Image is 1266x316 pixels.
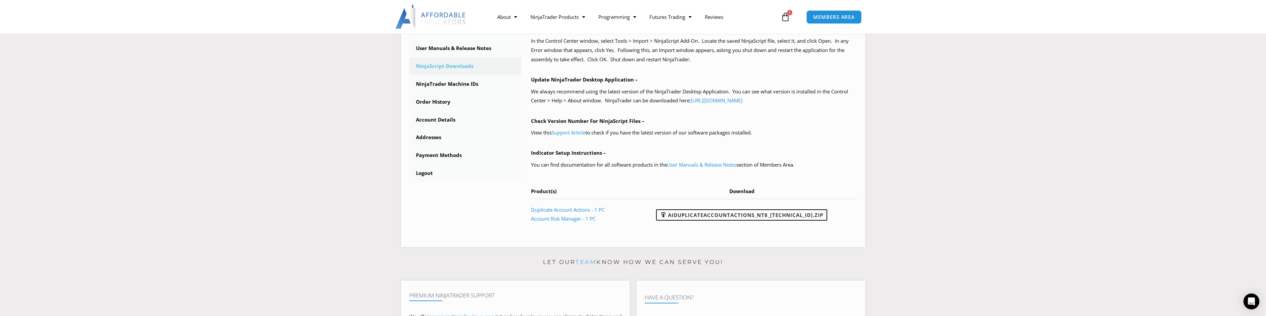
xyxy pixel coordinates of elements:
[524,9,592,25] a: NinjaTrader Products
[667,161,736,168] a: User Manuals & Release Notes
[531,118,644,124] b: Check Version Number For NinjaScript Files –
[643,9,698,25] a: Futures Trading
[531,215,596,222] a: Account Risk Manager - 1 PC
[531,160,857,170] p: You can find documentation for all software products in the section of Members Area.
[575,259,596,265] a: team
[409,22,521,182] nav: Account pages
[531,87,857,106] p: We always recommend using the latest version of the NinjaTrader Desktop Application. You can see ...
[787,10,792,15] span: 0
[698,9,730,25] a: Reviews
[813,15,855,20] span: MEMBERS AREA
[409,165,521,182] a: Logout
[1243,293,1259,309] div: Open Intercom Messenger
[531,76,638,83] b: Update NinjaTrader Desktop Application –
[491,9,779,25] nav: Menu
[645,294,857,301] h4: Have A Question?
[691,97,743,104] a: [URL][DOMAIN_NAME]
[729,188,755,194] span: Download
[531,128,857,137] p: View this to check if you have the latest version of our software packages installed.
[531,36,857,64] p: In the Control Center window, select Tools > Import > NinjaScript Add-On. Locate the saved NinjaS...
[656,209,827,221] a: AIDuplicateAccountActions_NT8_[TECHNICAL_ID].zip
[552,129,585,136] a: Support Article
[409,147,521,164] a: Payment Methods
[395,5,467,29] img: LogoAI | Affordable Indicators – NinjaTrader
[531,206,605,213] a: Duplicate Account Actions - 1 PC
[401,257,865,268] p: Let our know how we can serve you!
[592,9,643,25] a: Programming
[409,58,521,75] a: NinjaScript Downloads
[409,292,622,299] h4: Premium NinjaTrader Support
[409,93,521,111] a: Order History
[806,10,862,24] a: MEMBERS AREA
[531,188,557,194] span: Product(s)
[409,111,521,129] a: Account Details
[409,129,521,146] a: Addresses
[491,9,524,25] a: About
[409,40,521,57] a: User Manuals & Release Notes
[531,149,606,156] b: Indicator Setup Instructions –
[771,7,800,26] a: 0
[409,76,521,93] a: NinjaTrader Machine IDs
